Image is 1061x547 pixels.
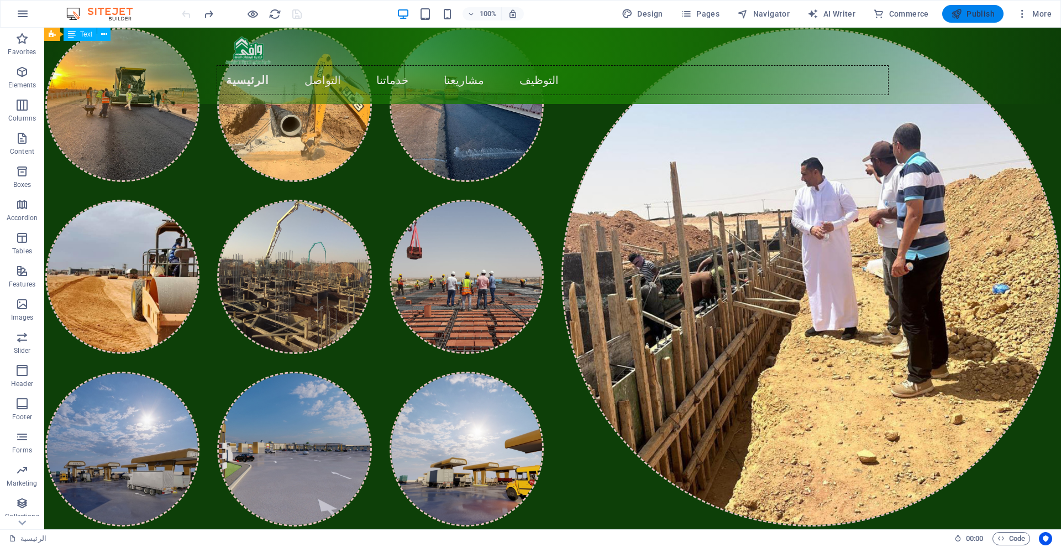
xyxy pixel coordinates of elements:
button: reload [268,7,281,20]
p: Content [10,147,34,156]
span: More [1017,8,1052,19]
p: Favorites [8,48,36,56]
span: Pages [681,8,719,19]
a: Click to cancel selection. Double-click to open Pages [9,532,46,545]
span: Navigator [737,8,790,19]
button: Click here to leave preview mode and continue editing [246,7,259,20]
button: Commerce [869,5,933,23]
span: Design [622,8,663,19]
span: AI Writer [807,8,855,19]
p: Collections [5,512,39,521]
p: Features [9,280,35,289]
button: Navigator [733,5,794,23]
span: Text [80,31,92,38]
button: Code [992,532,1030,545]
p: Marketing [7,479,37,488]
button: Pages [676,5,724,23]
h6: Session time [954,532,984,545]
span: 00 00 [966,532,983,545]
button: More [1012,5,1056,23]
p: Tables [12,247,32,256]
button: redo [202,7,215,20]
button: AI Writer [803,5,860,23]
span: Commerce [873,8,929,19]
p: Columns [8,114,36,123]
h6: 100% [479,7,497,20]
img: Editor Logo [64,7,146,20]
p: Forms [12,446,32,455]
button: Usercentrics [1039,532,1052,545]
span: Publish [951,8,995,19]
p: Footer [12,413,32,421]
span: : [974,534,975,543]
button: Design [617,5,668,23]
p: Images [11,313,34,322]
span: Code [997,532,1025,545]
p: Boxes [13,180,31,189]
p: Accordion [7,213,38,222]
button: 100% [463,7,502,20]
button: Publish [942,5,1004,23]
p: Elements [8,81,36,90]
i: Redo: Add element (Ctrl+Y, ⌘+Y) [202,8,215,20]
p: Header [11,379,33,388]
p: Slider [14,346,31,355]
i: On resize automatically adjust zoom level to fit chosen device. [508,9,518,19]
i: Reload page [269,8,281,20]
